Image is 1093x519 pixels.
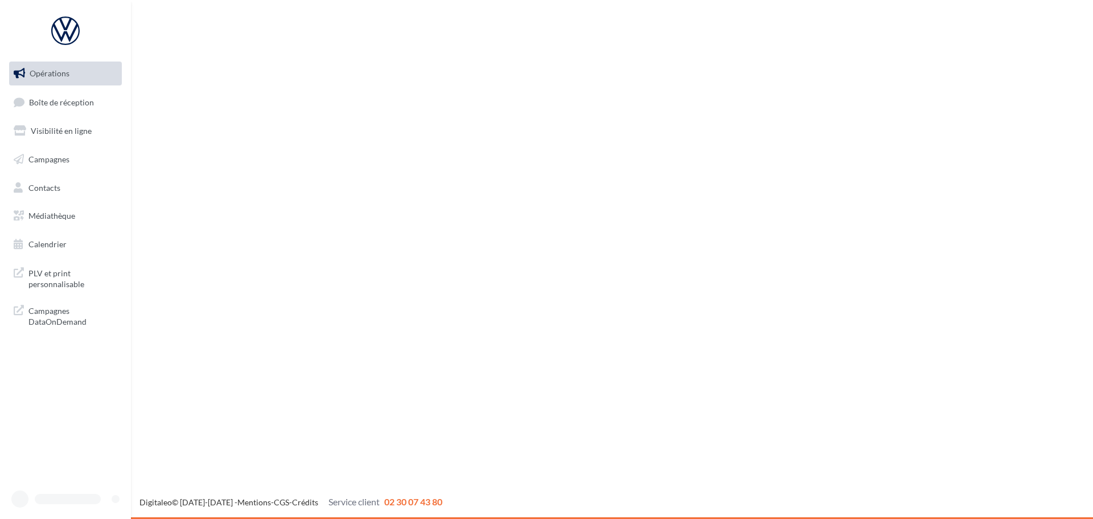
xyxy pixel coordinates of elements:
span: Boîte de réception [29,97,94,107]
a: PLV et print personnalisable [7,261,124,295]
a: Calendrier [7,232,124,256]
a: Mentions [237,497,271,507]
span: Contacts [28,182,60,192]
span: © [DATE]-[DATE] - - - [139,497,442,507]
a: Digitaleo [139,497,172,507]
a: Opérations [7,62,124,85]
a: Visibilité en ligne [7,119,124,143]
a: Boîte de réception [7,90,124,115]
span: 02 30 07 43 80 [384,496,442,507]
a: Contacts [7,176,124,200]
a: Campagnes [7,148,124,171]
a: Campagnes DataOnDemand [7,299,124,332]
span: Médiathèque [28,211,75,220]
span: Opérations [30,68,69,78]
span: Campagnes DataOnDemand [28,303,117,328]
a: Médiathèque [7,204,124,228]
a: Crédits [292,497,318,507]
span: Campagnes [28,154,69,164]
span: Visibilité en ligne [31,126,92,136]
a: CGS [274,497,289,507]
span: Calendrier [28,239,67,249]
span: PLV et print personnalisable [28,265,117,290]
span: Service client [328,496,380,507]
